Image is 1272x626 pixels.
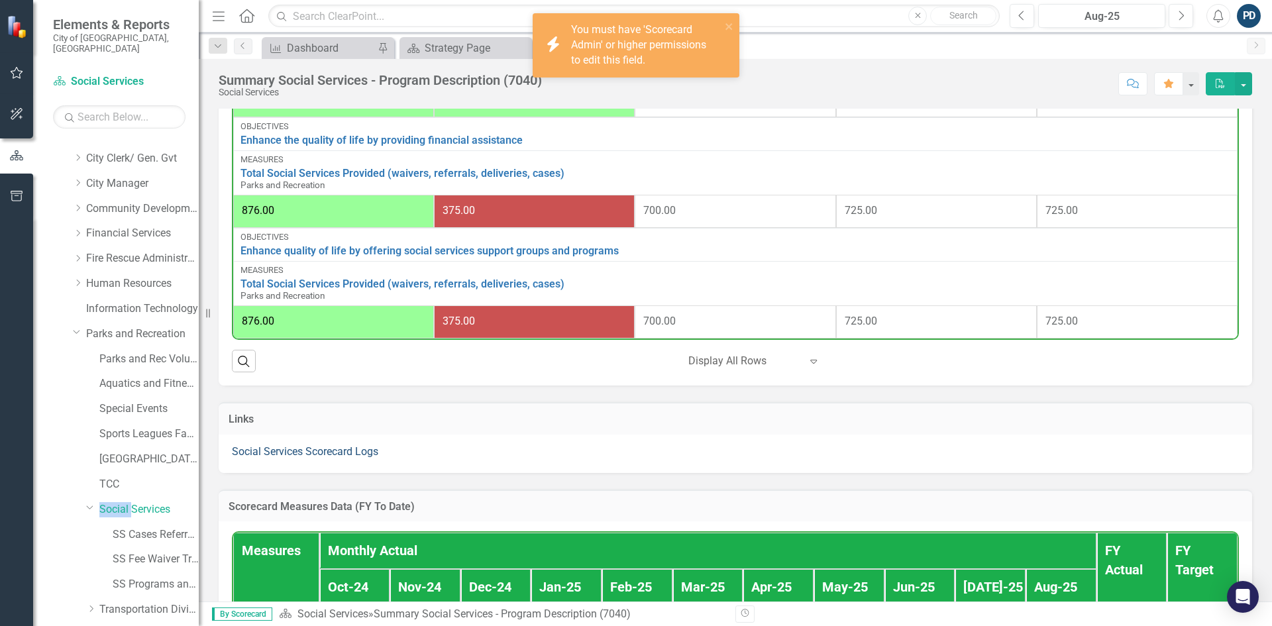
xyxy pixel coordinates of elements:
[99,477,199,492] a: TCC
[113,577,199,592] a: SS Programs and Volunteers
[7,15,30,38] img: ClearPoint Strategy
[443,204,475,217] span: 375.00
[240,122,1230,131] div: Objectives
[845,204,877,217] span: 725.00
[265,40,374,56] a: Dashboard
[86,276,199,291] a: Human Resources
[86,151,199,166] a: City Clerk/ Gen. Gvt
[240,233,1230,242] div: Objectives
[99,602,199,617] a: Transportation Division
[268,5,1000,28] input: Search ClearPoint...
[229,413,1242,425] h3: Links
[240,278,1230,290] a: Total Social Services Provided (waivers, referrals, deliveries, cases)
[240,180,325,190] span: Parks and Recreation
[99,352,199,367] a: Parks and Rec Volunteers
[1043,9,1161,25] div: Aug-25
[86,201,199,217] a: Community Development
[242,204,274,217] span: 876.00
[1038,4,1165,28] button: Aug-25
[1227,581,1259,613] div: Open Intercom Messenger
[86,176,199,191] a: City Manager
[86,251,199,266] a: Fire Rescue Administration
[99,452,199,467] a: [GEOGRAPHIC_DATA]
[930,7,996,25] button: Search
[99,427,199,442] a: Sports Leagues Facilities Fields
[725,19,734,34] button: close
[233,150,1238,195] td: Double-Click to Edit Right Click for Context Menu
[53,17,185,32] span: Elements & Reports
[113,527,199,543] a: SS Cases Referrals and Phone Log
[219,73,542,87] div: Summary Social Services - Program Description (7040)
[1045,204,1078,217] span: 725.00
[643,315,676,327] span: 700.00
[571,23,721,68] div: You must have 'Scorecard Admin' or higher permissions to edit this field.
[86,226,199,241] a: Financial Services
[113,552,199,567] a: SS Fee Waiver Tracking
[643,204,676,217] span: 700.00
[219,87,542,97] div: Social Services
[53,105,185,129] input: Search Below...
[240,134,1230,146] a: Enhance the quality of life by providing financial assistance
[845,315,877,327] span: 725.00
[233,228,1238,261] td: Double-Click to Edit Right Click for Context Menu
[53,32,185,54] small: City of [GEOGRAPHIC_DATA], [GEOGRAPHIC_DATA]
[86,301,199,317] a: Information Technology
[99,376,199,391] a: Aquatics and Fitness Center
[86,327,199,342] a: Parks and Recreation
[99,401,199,417] a: Special Events
[374,607,631,620] div: Summary Social Services - Program Description (7040)
[425,40,529,56] div: Strategy Page
[233,117,1238,150] td: Double-Click to Edit Right Click for Context Menu
[240,155,1230,164] div: Measures
[240,245,1230,257] a: Enhance quality of life by offering social services support groups and programs
[949,10,978,21] span: Search
[233,261,1238,305] td: Double-Click to Edit Right Click for Context Menu
[240,266,1230,275] div: Measures
[242,315,274,327] span: 876.00
[53,74,185,89] a: Social Services
[287,40,374,56] div: Dashboard
[1237,4,1261,28] button: PD
[229,501,1242,513] h3: Scorecard Measures Data (FY To Date)
[240,290,325,301] span: Parks and Recreation
[232,445,378,458] a: Social Services Scorecard Logs
[99,502,199,517] a: Social Services
[212,607,272,621] span: By Scorecard
[403,40,529,56] a: Strategy Page
[1045,315,1078,327] span: 725.00
[240,168,1230,180] a: Total Social Services Provided (waivers, referrals, deliveries, cases)
[297,607,368,620] a: Social Services
[443,315,475,327] span: 375.00
[279,607,725,622] div: »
